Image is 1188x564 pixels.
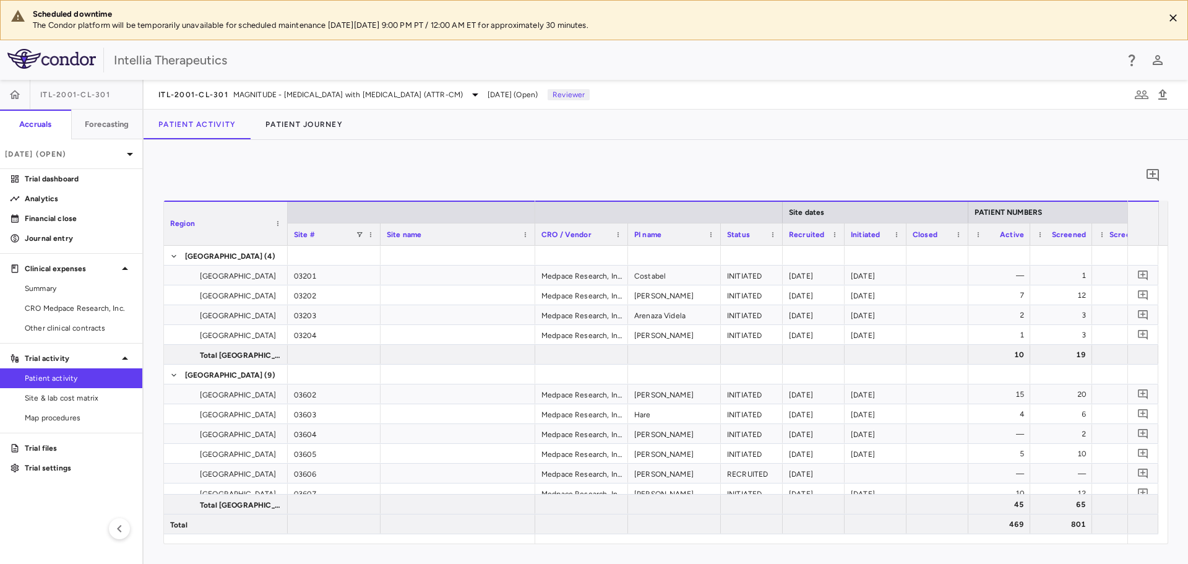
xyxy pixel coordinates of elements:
[535,404,628,423] div: Medpace Research, Inc.
[535,325,628,344] div: Medpace Research, Inc.
[1137,289,1149,301] svg: Add comment
[628,404,721,423] div: Hare
[628,424,721,443] div: [PERSON_NAME]
[25,173,132,184] p: Trial dashboard
[783,464,845,483] div: [DATE]
[200,405,277,425] span: [GEOGRAPHIC_DATA]
[783,404,845,423] div: [DATE]
[1041,305,1086,325] div: 3
[25,373,132,384] span: Patient activity
[200,286,277,306] span: [GEOGRAPHIC_DATA]
[1103,404,1148,424] div: 1
[845,444,906,463] div: [DATE]
[535,266,628,285] div: Medpace Research, Inc.
[541,230,592,239] span: CRO / Vendor
[144,110,251,139] button: Patient Activity
[628,305,721,324] div: Arenaza Videla
[783,266,845,285] div: [DATE]
[5,149,123,160] p: [DATE] (Open)
[25,233,132,244] p: Journal entry
[200,326,277,345] span: [GEOGRAPHIC_DATA]
[200,385,277,405] span: [GEOGRAPHIC_DATA]
[845,484,906,503] div: [DATE]
[535,305,628,324] div: Medpace Research, Inc.
[170,219,195,228] span: Region
[25,193,132,204] p: Analytics
[1137,448,1149,459] svg: Add comment
[721,424,783,443] div: INITIATED
[1164,9,1182,27] button: Close
[979,285,1024,305] div: 7
[288,266,381,285] div: 03201
[979,484,1024,503] div: 10
[851,230,880,239] span: Initiated
[975,208,1042,217] span: PATIENT NUMBERS
[634,230,661,239] span: PI name
[7,49,96,69] img: logo-full-SnFGN8VE.png
[1135,386,1151,402] button: Add comment
[1109,230,1148,239] span: Screen-failed
[535,424,628,443] div: Medpace Research, Inc.
[789,230,824,239] span: Recruited
[845,325,906,344] div: [DATE]
[535,384,628,404] div: Medpace Research, Inc.
[913,230,937,239] span: Closed
[200,306,277,326] span: [GEOGRAPHIC_DATA]
[1103,384,1148,404] div: 5
[488,89,538,100] span: [DATE] (Open)
[1135,485,1151,501] button: Add comment
[727,230,750,239] span: Status
[264,365,275,385] span: (9)
[1137,467,1149,479] svg: Add comment
[1103,285,1148,305] div: 3
[628,384,721,404] div: [PERSON_NAME]
[1041,266,1086,285] div: 1
[200,495,280,515] span: Total [GEOGRAPHIC_DATA]
[288,305,381,324] div: 03203
[1041,495,1086,514] div: 65
[979,404,1024,424] div: 4
[535,484,628,503] div: Medpace Research, Inc.
[200,445,277,464] span: [GEOGRAPHIC_DATA]
[185,246,263,266] span: [GEOGRAPHIC_DATA]
[19,119,51,130] h6: Accruals
[200,484,277,504] span: [GEOGRAPHIC_DATA]
[25,353,118,364] p: Trial activity
[845,266,906,285] div: [DATE]
[1103,325,1148,345] div: 1
[979,514,1024,534] div: 469
[783,305,845,324] div: [DATE]
[1137,428,1149,440] svg: Add comment
[251,110,358,139] button: Patient Journey
[33,9,1154,20] div: Scheduled downtime
[1041,484,1086,503] div: 12
[25,443,132,454] p: Trial files
[288,464,381,483] div: 03606
[721,266,783,285] div: INITIATED
[789,208,825,217] span: Site dates
[288,484,381,503] div: 03607
[535,285,628,305] div: Medpace Research, Inc.
[158,90,228,100] span: ITL-2001-CL-301
[979,266,1024,285] div: —
[1103,514,1148,534] div: 229
[1135,306,1151,323] button: Add comment
[1137,487,1149,499] svg: Add comment
[200,464,277,484] span: [GEOGRAPHIC_DATA]
[721,325,783,344] div: INITIATED
[845,404,906,423] div: [DATE]
[783,325,845,344] div: [DATE]
[979,345,1024,365] div: 10
[114,51,1116,69] div: Intellia Therapeutics
[783,384,845,404] div: [DATE]
[288,424,381,443] div: 03604
[25,283,132,294] span: Summary
[628,444,721,463] div: [PERSON_NAME]
[783,285,845,305] div: [DATE]
[1041,384,1086,404] div: 20
[628,266,721,285] div: Costabel
[288,444,381,463] div: 03605
[1135,267,1151,284] button: Add comment
[1103,305,1148,325] div: 1
[33,20,1154,31] p: The Condor platform will be temporarily unavailable for scheduled maintenance [DATE][DATE] 9:00 P...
